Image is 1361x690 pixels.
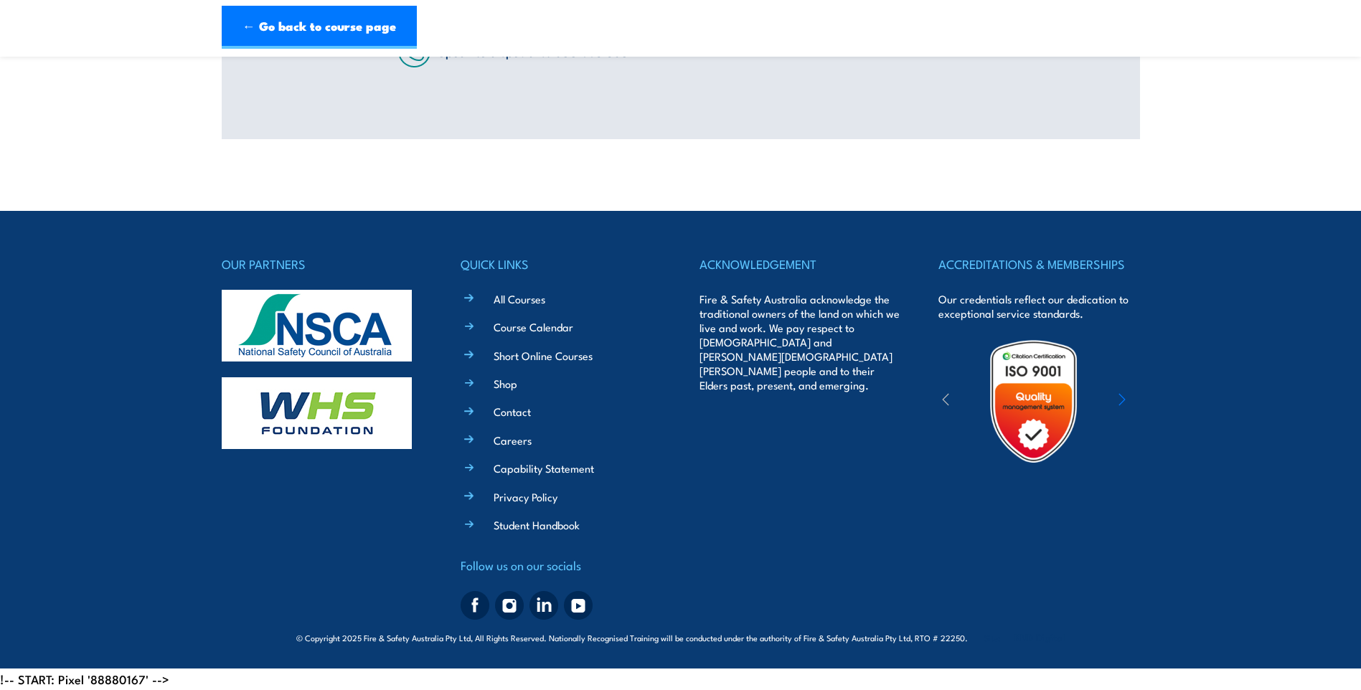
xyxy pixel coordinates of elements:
[494,489,557,504] a: Privacy Policy
[494,433,532,448] a: Careers
[494,319,573,334] a: Course Calendar
[494,460,594,476] a: Capability Statement
[494,404,531,419] a: Contact
[494,291,545,306] a: All Courses
[461,254,661,274] h4: QUICK LINKS
[222,290,412,361] img: nsca-logo-footer
[938,292,1139,321] p: Our credentials reflect our dedication to exceptional service standards.
[700,292,900,392] p: Fire & Safety Australia acknowledge the traditional owners of the land on which we live and work....
[938,254,1139,274] h4: ACCREDITATIONS & MEMBERSHIPS
[494,376,517,391] a: Shop
[550,42,628,61] a: 1300 885 530
[971,339,1096,464] img: Untitled design (19)
[296,630,1065,644] span: © Copyright 2025 Fire & Safety Australia Pty Ltd, All Rights Reserved. Nationally Recognised Trai...
[1097,377,1222,426] img: ewpa-logo
[700,254,900,274] h4: ACKNOWLEDGEMENT
[222,254,423,274] h4: OUR PARTNERS
[984,632,1065,643] span: Site:
[461,555,661,575] h4: Follow us on our socials
[1014,630,1065,644] a: KND Digital
[222,6,417,49] a: ← Go back to course page
[494,348,593,363] a: Short Online Courses
[494,517,580,532] a: Student Handbook
[222,377,412,449] img: whs-logo-footer
[438,42,628,60] span: Speak to a specialist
